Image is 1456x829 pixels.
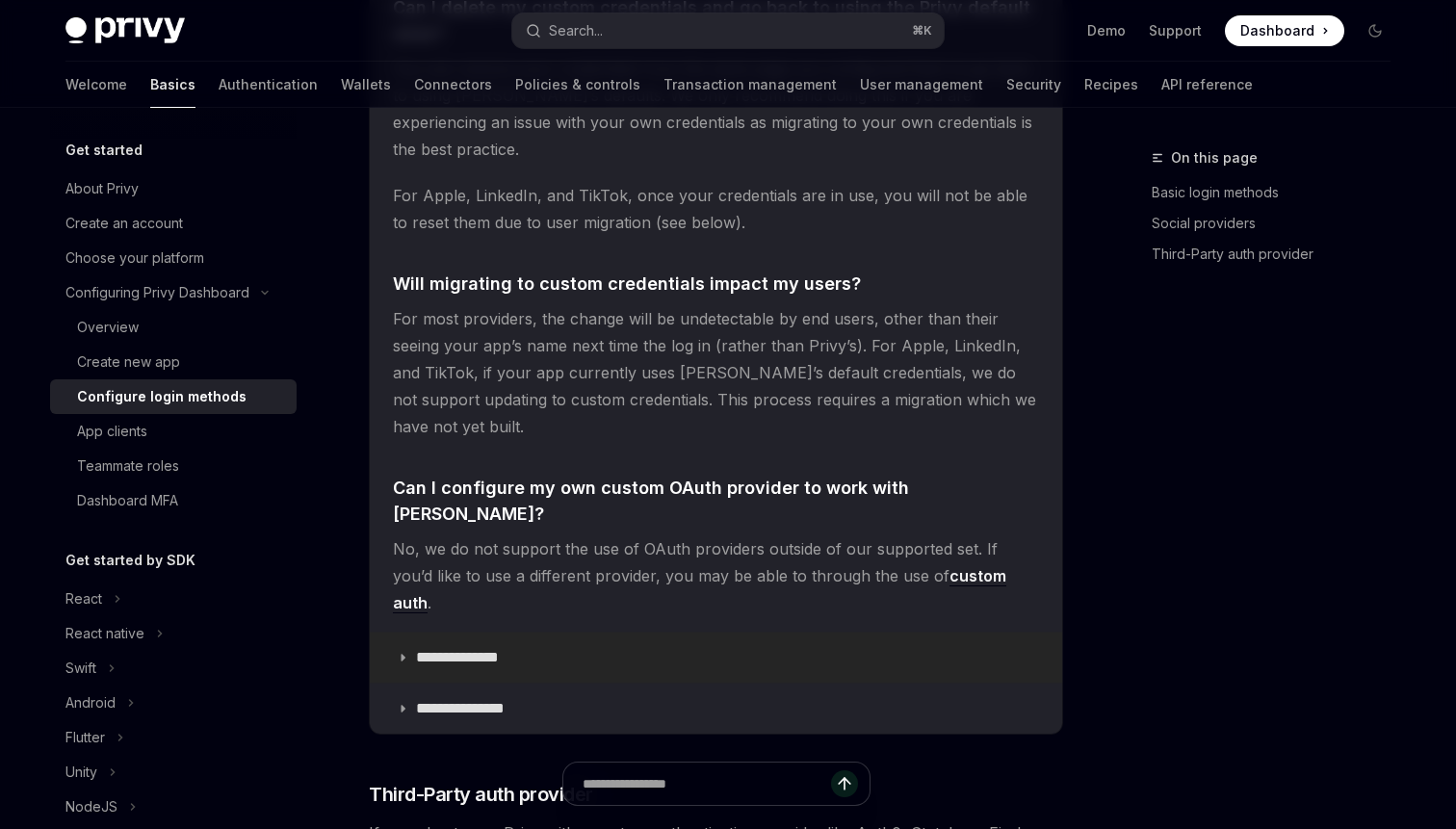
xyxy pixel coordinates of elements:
div: Teammate roles [77,454,179,478]
button: Toggle Unity section [50,755,297,790]
button: Toggle Swift section [50,651,297,686]
a: Teammate roles [50,449,297,483]
div: React native [65,622,144,645]
button: Toggle Android section [50,686,297,720]
div: React [65,587,102,610]
span: ⌘ K [912,23,932,39]
button: Toggle React section [50,582,297,616]
div: Create new app [77,350,180,374]
a: Dashboard MFA [50,483,297,518]
div: About Privy [65,177,139,200]
button: Toggle NodeJS section [50,790,297,824]
input: Ask a question... [583,763,831,805]
span: Can I configure my own custom OAuth provider to work with [PERSON_NAME]? [393,475,1039,527]
span: For Apple, LinkedIn, and TikTok, once your credentials are in use, you will not be able to reset ... [393,182,1039,236]
a: Choose your platform [50,241,297,275]
a: User management [860,62,983,108]
div: Search... [549,19,603,42]
span: Will migrating to custom credentials impact my users? [393,271,861,297]
a: Policies & controls [515,62,640,108]
a: Connectors [414,62,492,108]
button: Toggle Flutter section [50,720,297,755]
div: Choose your platform [65,246,204,270]
button: Open search [512,13,944,48]
button: Toggle Configuring Privy Dashboard section [50,275,297,310]
div: NodeJS [65,795,117,818]
a: Configure login methods [50,379,297,414]
button: Toggle React native section [50,616,297,651]
a: Recipes [1084,62,1138,108]
div: Dashboard MFA [77,489,178,512]
h5: Get started [65,139,143,162]
a: Basic login methods [1152,177,1406,208]
button: Send message [831,770,858,797]
div: Configure login methods [77,385,247,408]
span: No, we do not support the use of OAuth providers outside of our supported set. If you’d like to u... [393,535,1039,616]
a: Support [1149,21,1202,40]
a: Overview [50,310,297,345]
div: Android [65,691,116,714]
div: Flutter [65,726,105,749]
h5: Get started by SDK [65,549,195,572]
a: Create an account [50,206,297,241]
a: Third-Party auth provider [1152,239,1406,270]
a: About Privy [50,171,297,206]
div: Overview [77,316,139,339]
a: App clients [50,414,297,449]
img: dark logo [65,17,185,44]
a: Welcome [65,62,127,108]
span: On this page [1171,146,1258,169]
a: Wallets [341,62,391,108]
a: Dashboard [1225,15,1344,46]
div: Swift [65,657,96,680]
div: Configuring Privy Dashboard [65,281,249,304]
a: Transaction management [663,62,837,108]
a: API reference [1161,62,1253,108]
a: Create new app [50,345,297,379]
div: Create an account [65,212,183,235]
a: Security [1006,62,1061,108]
div: Unity [65,761,97,784]
a: Demo [1087,21,1126,40]
a: Authentication [219,62,318,108]
span: For most providers, the change will be undetectable by end users, other than their seeing your ap... [393,305,1039,440]
span: Dashboard [1240,21,1314,40]
button: Toggle dark mode [1360,15,1391,46]
span: You can remove your credentials from the same page you configured them to go back to using [PERSO... [393,55,1039,163]
a: Basics [150,62,195,108]
div: App clients [77,420,147,443]
a: Social providers [1152,208,1406,239]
